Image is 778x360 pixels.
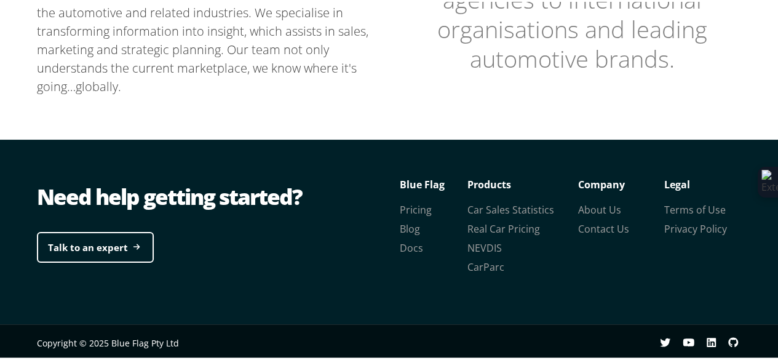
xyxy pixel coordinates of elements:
a: Docs [400,239,423,253]
a: Talk to an expert [37,230,154,262]
a: Terms of Use [664,201,726,215]
a: Blog [400,220,420,234]
p: Blue Flag [400,174,467,192]
div: Need help getting started? [37,180,394,210]
a: NEVDIS [467,239,502,253]
a: Real Car Pricing [467,220,540,234]
p: Company [578,174,664,192]
a: About Us [578,201,621,215]
a: Twitter [660,335,683,347]
a: Contact Us [578,220,629,234]
a: Privacy Policy [664,220,727,234]
a: CarParc [467,258,504,272]
p: Products [467,174,578,192]
a: youtube [683,335,707,347]
span: Copyright © 2025 Blue Flag Pty Ltd [37,335,179,347]
p: Legal [664,174,750,192]
a: linkedin [707,335,728,347]
a: github [728,335,750,347]
a: Pricing [400,201,432,215]
a: Car Sales Statistics [467,201,554,215]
